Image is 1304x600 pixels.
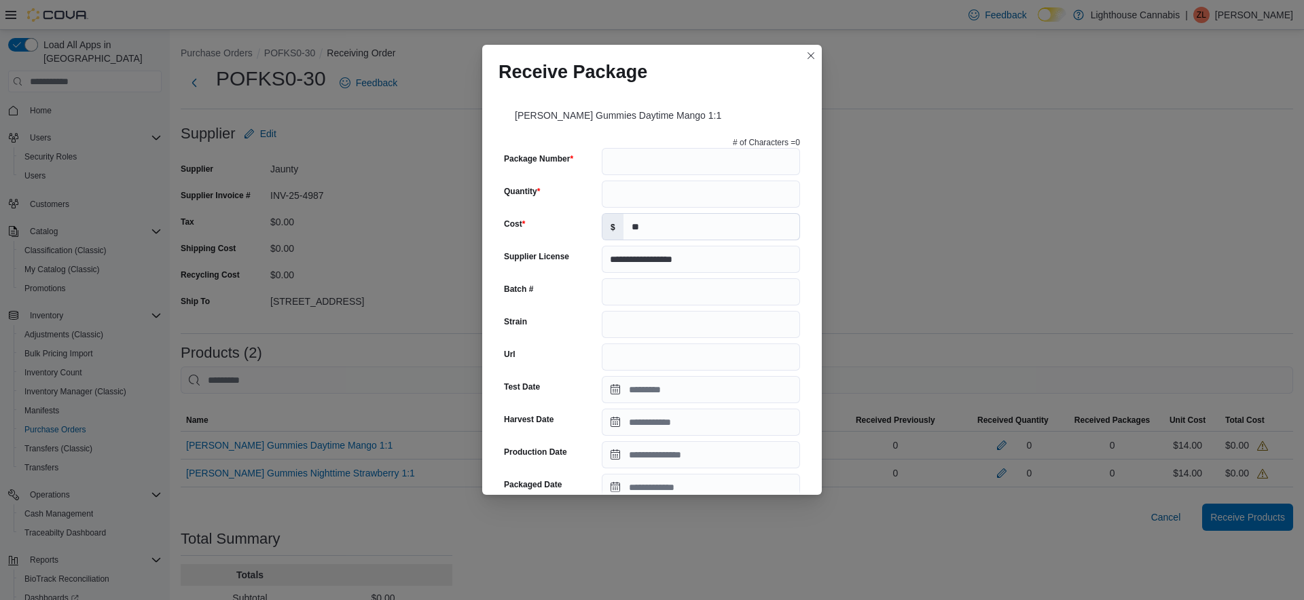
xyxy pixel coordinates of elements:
[504,447,567,457] label: Production Date
[504,349,515,360] label: Url
[499,94,805,132] div: [PERSON_NAME] Gummies Daytime Mango 1:1
[602,474,800,501] input: Press the down key to open a popover containing a calendar.
[504,479,562,490] label: Packaged Date
[602,409,800,436] input: Press the down key to open a popover containing a calendar.
[504,316,527,327] label: Strain
[803,48,819,64] button: Closes this modal window
[733,137,800,148] p: # of Characters = 0
[504,251,569,262] label: Supplier License
[602,441,800,468] input: Press the down key to open a popover containing a calendar.
[602,376,800,403] input: Press the down key to open a popover containing a calendar.
[504,284,533,295] label: Batch #
[504,153,573,164] label: Package Number
[499,61,647,83] h1: Receive Package
[504,186,540,197] label: Quantity
[602,214,623,240] label: $
[504,381,540,392] label: Test Date
[504,414,554,425] label: Harvest Date
[504,219,525,229] label: Cost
